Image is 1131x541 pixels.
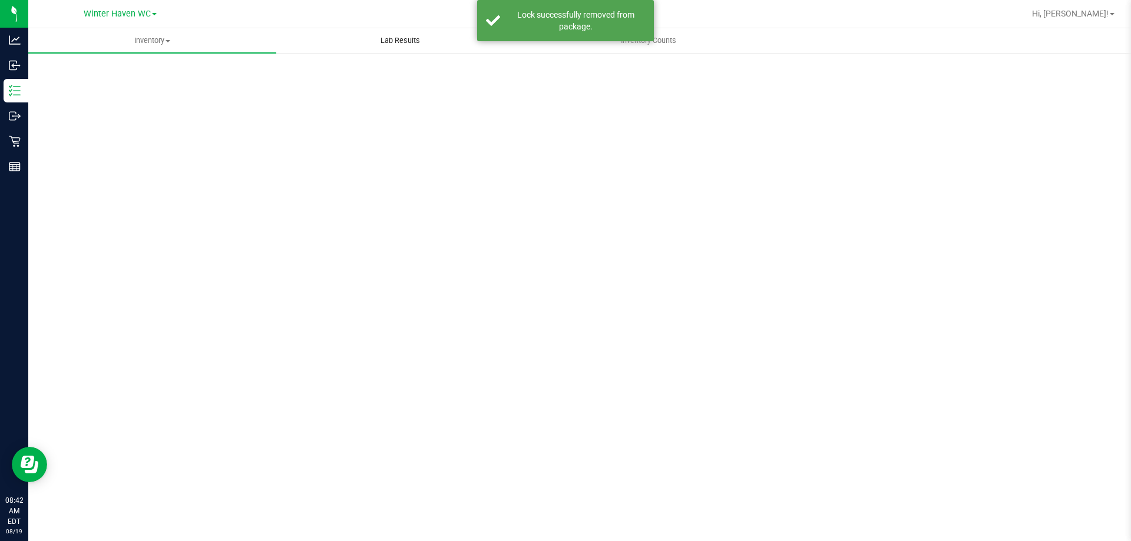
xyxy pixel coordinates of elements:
[5,495,23,527] p: 08:42 AM EDT
[9,85,21,97] inline-svg: Inventory
[5,527,23,536] p: 08/19
[1032,9,1109,18] span: Hi, [PERSON_NAME]!
[9,161,21,172] inline-svg: Reports
[276,28,524,53] a: Lab Results
[28,28,276,53] a: Inventory
[9,59,21,71] inline-svg: Inbound
[12,447,47,482] iframe: Resource center
[9,110,21,122] inline-svg: Outbound
[365,35,436,46] span: Lab Results
[84,9,151,19] span: Winter Haven WC
[507,9,645,32] div: Lock successfully removed from package.
[9,135,21,147] inline-svg: Retail
[28,35,276,46] span: Inventory
[9,34,21,46] inline-svg: Analytics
